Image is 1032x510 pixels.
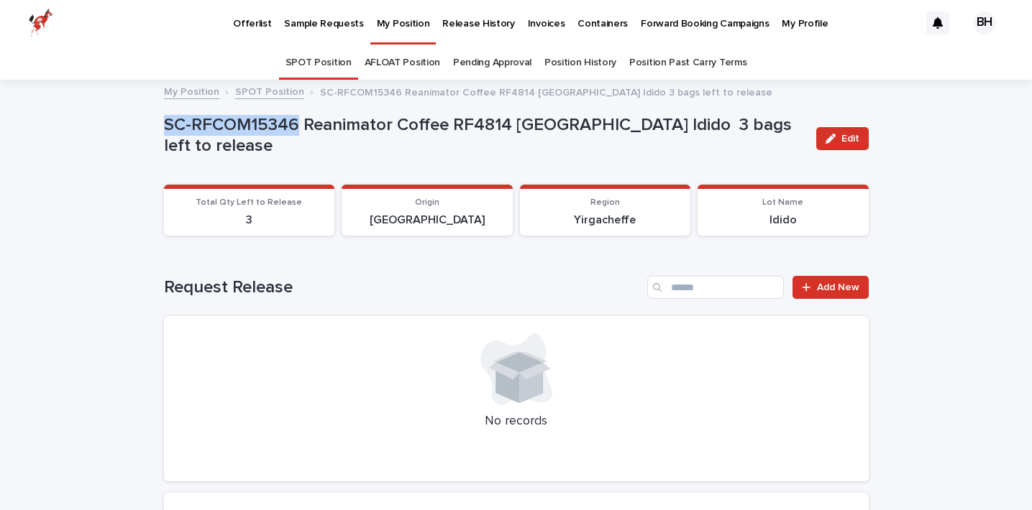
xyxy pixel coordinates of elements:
p: No records [181,414,851,430]
a: AFLOAT Position [365,46,440,80]
input: Search [647,276,784,299]
img: zttTXibQQrCfv9chImQE [29,9,53,37]
span: Region [590,198,620,207]
a: Pending Approval [453,46,531,80]
span: Lot Name [762,198,803,207]
a: Position Past Carry Terms [629,46,746,80]
a: SPOT Position [235,83,304,99]
p: Yirgacheffe [529,213,682,227]
h1: Request Release [164,277,642,298]
button: Edit [816,127,869,150]
p: [GEOGRAPHIC_DATA] [350,213,504,227]
a: SPOT Position [286,46,352,80]
a: My Position [164,83,219,99]
span: Total Qty Left to Release [196,198,302,207]
p: Idido [706,213,860,227]
span: Add New [817,282,859,292]
span: Origin [415,198,439,207]
div: BH [973,11,996,34]
p: SC-RFCOM15346 Reanimator Coffee RF4814 [GEOGRAPHIC_DATA] Idido 3 bags left to release [164,115,805,157]
span: Edit [841,134,859,144]
a: Position History [544,46,616,80]
a: Add New [793,276,868,299]
p: SC-RFCOM15346 Reanimator Coffee RF4814 [GEOGRAPHIC_DATA] Idido 3 bags left to release [320,83,772,99]
p: 3 [173,213,327,227]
